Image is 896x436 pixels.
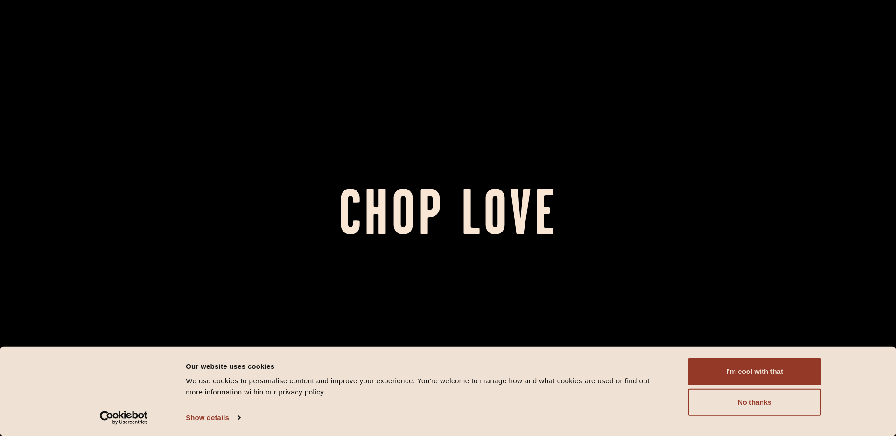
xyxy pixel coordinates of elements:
[688,358,821,385] button: I'm cool with that
[688,389,821,416] button: No thanks
[83,411,165,425] a: Usercentrics Cookiebot - opens in a new window
[186,360,667,372] div: Our website uses cookies
[186,375,667,398] div: We use cookies to personalise content and improve your experience. You're welcome to manage how a...
[186,411,240,425] a: Show details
